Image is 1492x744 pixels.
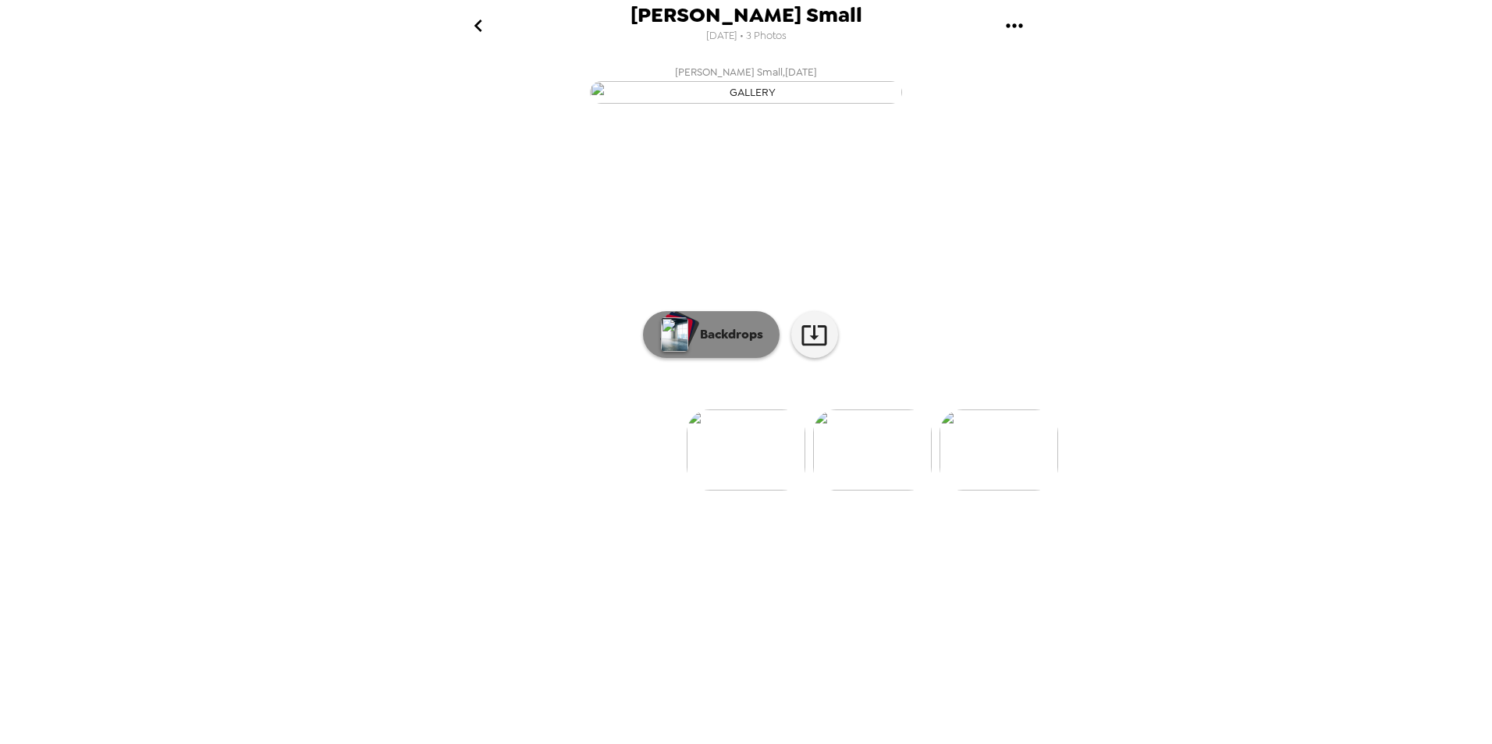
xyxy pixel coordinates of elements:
[675,63,817,81] span: [PERSON_NAME] Small , [DATE]
[940,409,1058,491] img: gallery
[692,325,763,344] p: Backdrops
[706,26,787,47] span: [DATE] • 3 Photos
[590,81,902,104] img: gallery
[434,58,1058,108] button: [PERSON_NAME] Small,[DATE]
[687,409,805,491] img: gallery
[643,311,780,358] button: Backdrops
[631,5,862,26] span: [PERSON_NAME] Small
[813,409,932,491] img: gallery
